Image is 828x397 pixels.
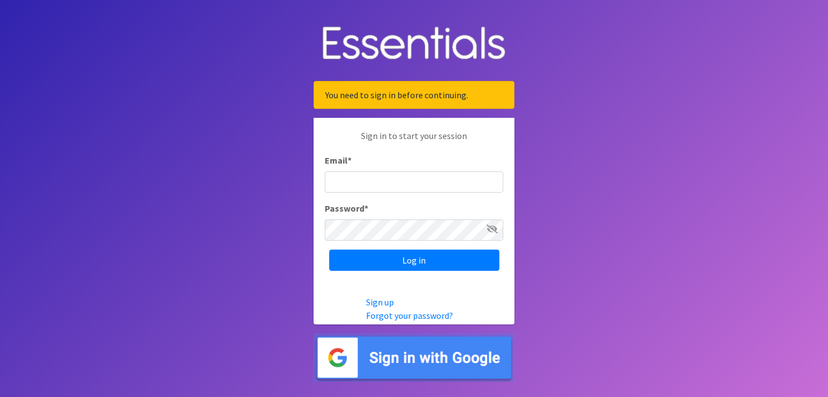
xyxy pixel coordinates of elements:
[325,202,368,215] label: Password
[366,296,394,308] a: Sign up
[366,310,453,321] a: Forgot your password?
[314,15,514,73] img: Human Essentials
[364,203,368,214] abbr: required
[329,250,499,271] input: Log in
[314,333,514,382] img: Sign in with Google
[325,154,352,167] label: Email
[314,81,514,109] div: You need to sign in before continuing.
[348,155,352,166] abbr: required
[325,129,503,154] p: Sign in to start your session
